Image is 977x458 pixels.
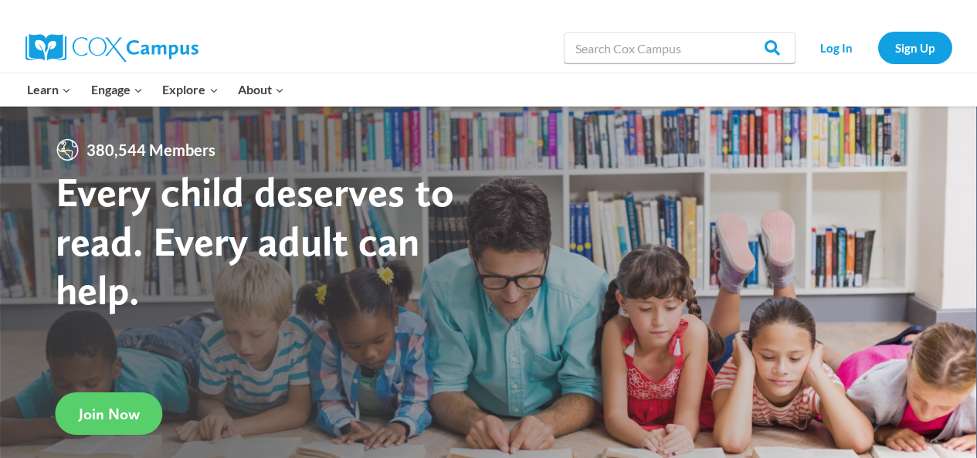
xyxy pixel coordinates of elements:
[18,73,294,106] nav: Primary Navigation
[91,80,143,100] span: Engage
[238,80,284,100] span: About
[878,32,952,63] a: Sign Up
[564,32,796,63] input: Search Cox Campus
[79,405,140,423] span: Join Now
[803,32,870,63] a: Log In
[25,34,198,62] img: Cox Campus
[162,80,218,100] span: Explore
[56,392,163,435] a: Join Now
[80,137,222,162] span: 380,544 Members
[56,167,454,314] strong: Every child deserves to read. Every adult can help.
[803,32,952,63] nav: Secondary Navigation
[27,80,71,100] span: Learn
